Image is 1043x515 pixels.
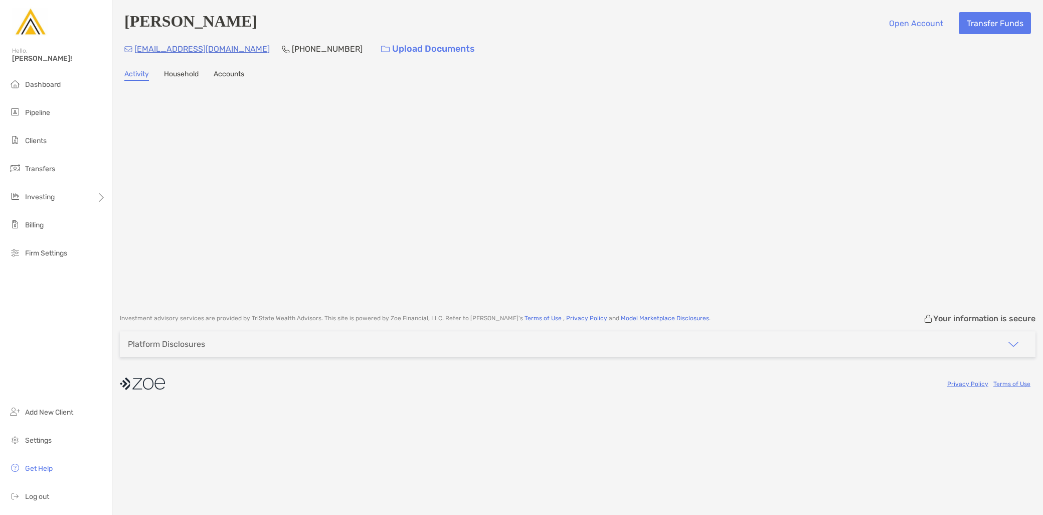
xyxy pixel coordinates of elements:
[947,380,988,388] a: Privacy Policy
[621,315,709,322] a: Model Marketplace Disclosures
[881,12,951,34] button: Open Account
[124,70,149,81] a: Activity
[164,70,199,81] a: Household
[12,4,48,40] img: Zoe Logo
[9,434,21,446] img: settings icon
[9,134,21,146] img: clients icon
[128,339,205,349] div: Platform Disclosures
[124,12,257,34] h4: [PERSON_NAME]
[9,78,21,90] img: dashboard icon
[9,462,21,474] img: get-help icon
[124,46,132,52] img: Email Icon
[381,46,390,53] img: button icon
[9,218,21,230] img: billing icon
[525,315,562,322] a: Terms of Use
[25,221,44,229] span: Billing
[933,314,1035,323] p: Your information is secure
[9,106,21,118] img: pipeline icon
[25,492,49,501] span: Log out
[25,464,53,473] span: Get Help
[292,43,363,55] p: [PHONE_NUMBER]
[120,315,711,322] p: Investment advisory services are provided by TriState Wealth Advisors . This site is powered by Z...
[214,70,244,81] a: Accounts
[25,137,47,145] span: Clients
[25,408,73,417] span: Add New Client
[9,246,21,259] img: firm-settings icon
[25,80,61,89] span: Dashboard
[9,490,21,502] img: logout icon
[25,193,55,201] span: Investing
[120,372,165,395] img: company logo
[25,436,52,445] span: Settings
[375,38,481,60] a: Upload Documents
[282,45,290,53] img: Phone Icon
[25,249,67,257] span: Firm Settings
[9,162,21,174] img: transfers icon
[9,406,21,418] img: add_new_client icon
[25,165,55,173] span: Transfers
[25,108,50,117] span: Pipeline
[566,315,607,322] a: Privacy Policy
[134,43,270,55] p: [EMAIL_ADDRESS][DOMAIN_NAME]
[1007,338,1019,350] img: icon arrow
[9,190,21,202] img: investing icon
[12,54,106,63] span: [PERSON_NAME]!
[993,380,1030,388] a: Terms of Use
[959,12,1031,34] button: Transfer Funds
